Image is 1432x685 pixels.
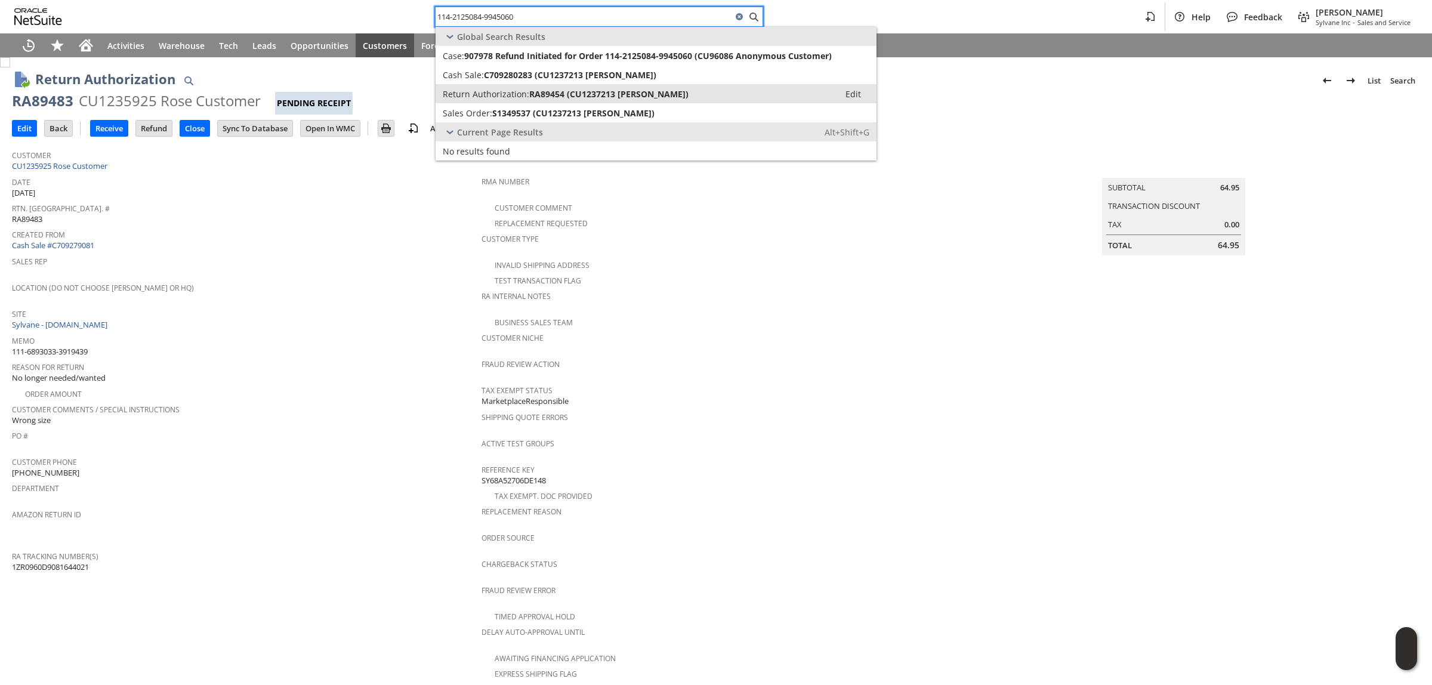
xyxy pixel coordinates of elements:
[12,309,26,319] a: Site
[495,653,616,664] a: Awaiting Financing Application
[436,103,877,122] a: Sales Order:S1349537 (CU1237213 [PERSON_NAME])Edit:
[12,336,35,346] a: Memo
[495,260,590,270] a: Invalid Shipping Address
[12,561,89,573] span: 1ZR0960D9081644021
[379,121,393,135] img: Print
[245,33,283,57] a: Leads
[464,50,832,61] span: 907978 Refund Initiated for Order 114-2125084-9945060 (CU96086 Anonymous Customer)
[12,405,180,415] a: Customer Comments / Special Instructions
[1353,18,1355,27] span: -
[12,510,81,520] a: Amazon Return ID
[12,203,110,214] a: Rtn. [GEOGRAPHIC_DATA]. #
[91,121,128,136] input: Receive
[12,372,106,384] span: No longer needed/wanted
[79,91,261,110] div: CU1235925 Rose Customer
[482,439,554,449] a: Active Test Groups
[1220,182,1239,193] span: 64.95
[12,150,51,161] a: Customer
[482,475,546,486] span: SY68A52706DE148
[1192,11,1211,23] span: Help
[495,203,572,213] a: Customer Comment
[212,33,245,57] a: Tech
[482,533,535,543] a: Order Source
[436,84,877,103] a: Return Authorization:RA89454 (CU1237213 [PERSON_NAME])Edit:
[495,218,588,229] a: Replacement Requested
[482,333,544,343] a: Customer Niche
[1396,627,1417,670] iframe: Click here to launch Oracle Guided Learning Help Panel
[746,10,761,24] svg: Search
[45,121,72,136] input: Back
[482,465,535,475] a: Reference Key
[291,40,348,51] span: Opportunities
[363,40,407,51] span: Customers
[378,121,394,136] input: Print
[482,627,585,637] a: Delay Auto-Approval Until
[25,389,82,399] a: Order Amount
[1385,71,1420,90] a: Search
[495,491,592,501] a: Tax Exempt. Doc Provided
[443,69,484,81] span: Cash Sale:
[1363,71,1385,90] a: List
[219,40,238,51] span: Tech
[436,10,732,24] input: Search
[1224,219,1239,230] span: 0.00
[12,431,28,441] a: PO #
[14,33,43,57] a: Recent Records
[136,121,172,136] input: Refund
[1108,219,1122,230] a: Tax
[283,33,356,57] a: Opportunities
[13,121,36,136] input: Edit
[159,40,205,51] span: Warehouse
[482,412,568,422] a: Shipping Quote Errors
[1316,7,1411,18] span: [PERSON_NAME]
[12,319,110,330] a: Sylvane - [DOMAIN_NAME]
[495,669,577,679] a: Express Shipping Flag
[12,161,110,171] a: CU1235925 Rose Customer
[484,69,656,81] span: C709280283 (CU1237213 [PERSON_NAME])
[482,559,557,569] a: Chargeback Status
[252,40,276,51] span: Leads
[436,46,877,65] a: Case:907978 Refund Initiated for Order 114-2125084-9945060 (CU96086 Anonymous Customer)Edit:
[72,33,100,57] a: Home
[1102,159,1245,178] caption: Summary
[79,38,93,53] svg: Home
[12,214,42,225] span: RA89483
[12,91,73,110] div: RA89483
[482,291,551,301] a: RA Internal Notes
[12,283,194,293] a: Location (Do Not Choose [PERSON_NAME] or HQ)
[482,359,560,369] a: Fraud Review Action
[482,385,553,396] a: Tax Exempt Status
[12,483,59,493] a: Department
[443,88,529,100] span: Return Authorization:
[12,551,98,561] a: RA Tracking Number(s)
[50,38,64,53] svg: Shortcuts
[832,87,874,101] a: Edit:
[482,396,569,407] span: MarketplaceResponsible
[495,276,581,286] a: Test Transaction Flag
[1108,200,1200,211] a: Transaction Discount
[181,73,196,88] img: Quick Find
[12,230,65,240] a: Created From
[12,362,84,372] a: Reason For Return
[301,121,360,136] input: Open In WMC
[14,8,62,25] svg: logo
[1244,11,1282,23] span: Feedback
[107,40,144,51] span: Activities
[1320,73,1334,88] img: Previous
[482,177,529,187] a: RMA Number
[12,346,88,357] span: 111-6893033-3919439
[12,177,30,187] a: Date
[12,467,79,479] span: [PHONE_NUMBER]
[825,126,869,138] span: Alt+Shift+G
[1218,239,1239,251] span: 64.95
[1344,73,1358,88] img: Next
[43,33,72,57] div: Shortcuts
[457,31,545,42] span: Global Search Results
[180,121,209,136] input: Close
[35,69,175,89] h1: Return Authorization
[100,33,152,57] a: Activities
[12,415,51,426] span: Wrong size
[1108,182,1146,193] a: Subtotal
[492,107,655,119] span: S1349537 (CU1237213 [PERSON_NAME])
[436,65,877,84] a: Cash Sale:C709280283 (CU1237213 [PERSON_NAME])Edit:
